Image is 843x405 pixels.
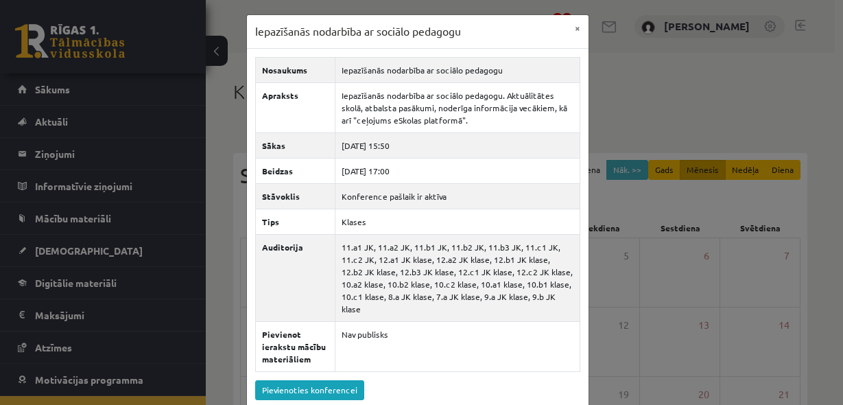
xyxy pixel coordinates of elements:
th: Auditorija [255,234,335,321]
td: Klases [335,209,580,234]
th: Apraksts [255,82,335,132]
th: Sākas [255,132,335,158]
th: Pievienot ierakstu mācību materiāliem [255,321,335,371]
h3: Iepazīšanās nodarbība ar sociālo pedagogu [255,23,461,40]
td: 11.a1 JK, 11.a2 JK, 11.b1 JK, 11.b2 JK, 11.b3 JK, 11.c1 JK, 11.c2 JK, 12.a1 JK klase, 12.a2 JK kl... [335,234,580,321]
td: [DATE] 17:00 [335,158,580,183]
button: × [567,15,589,41]
td: Iepazīšanās nodarbība ar sociālo pedagogu [335,57,580,82]
a: Pievienoties konferencei [255,380,364,400]
td: Iepazīšanās nodarbība ar sociālo pedagogu. Aktuālitātes skolā, atbalsta pasākumi, noderīga inform... [335,82,580,132]
th: Beidzas [255,158,335,183]
th: Tips [255,209,335,234]
th: Stāvoklis [255,183,335,209]
td: Nav publisks [335,321,580,371]
td: [DATE] 15:50 [335,132,580,158]
td: Konference pašlaik ir aktīva [335,183,580,209]
th: Nosaukums [255,57,335,82]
